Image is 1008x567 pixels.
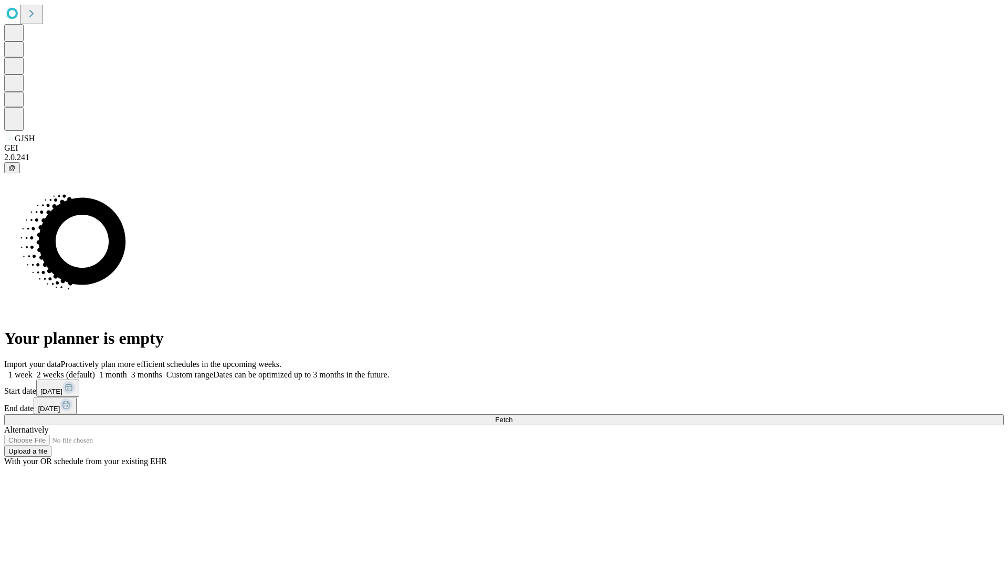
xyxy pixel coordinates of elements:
button: [DATE] [34,397,77,414]
span: 1 month [99,370,127,379]
button: Upload a file [4,446,51,457]
button: @ [4,162,20,173]
button: Fetch [4,414,1004,425]
span: [DATE] [40,387,62,395]
span: Import your data [4,360,61,369]
h1: Your planner is empty [4,329,1004,348]
div: GEI [4,143,1004,153]
span: [DATE] [38,405,60,413]
span: Proactively plan more efficient schedules in the upcoming weeks. [61,360,281,369]
span: With your OR schedule from your existing EHR [4,457,167,466]
span: Fetch [495,416,512,424]
span: GJSH [15,134,35,143]
span: Custom range [166,370,213,379]
span: 2 weeks (default) [37,370,95,379]
div: 2.0.241 [4,153,1004,162]
span: Dates can be optimized up to 3 months in the future. [213,370,389,379]
span: @ [8,164,16,172]
span: 1 week [8,370,33,379]
div: Start date [4,380,1004,397]
div: End date [4,397,1004,414]
span: 3 months [131,370,162,379]
span: Alternatively [4,425,48,434]
button: [DATE] [36,380,79,397]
